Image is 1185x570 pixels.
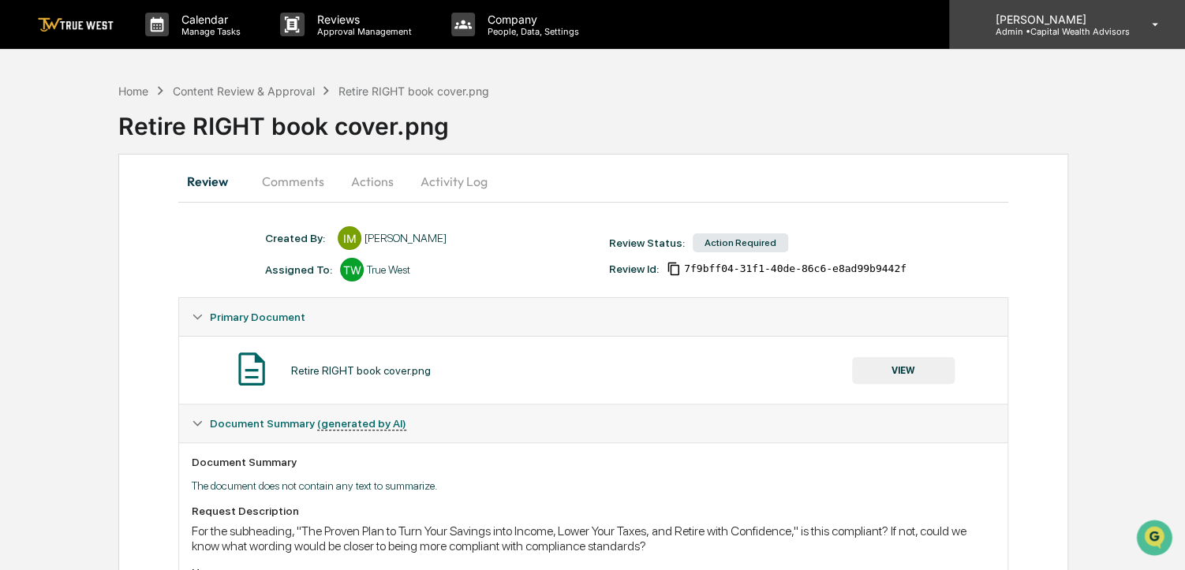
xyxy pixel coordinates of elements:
[111,347,191,360] a: Powered byPylon
[305,26,420,37] p: Approval Management
[169,26,249,37] p: Manage Tasks
[32,279,102,295] span: Preclearance
[317,417,406,430] u: (generated by AI)
[49,214,128,226] span: [PERSON_NAME]
[38,17,114,32] img: logo
[118,99,1185,140] div: Retire RIGHT book cover.png
[265,263,332,276] div: Assigned To:
[684,263,907,275] span: 7f9bff04-31f1-40de-86c6-e8ad99b9442f
[114,281,127,293] div: 🗄️
[1135,518,1177,561] iframe: Open customer support
[609,263,659,275] div: Review Id:
[232,349,271,389] img: Document Icon
[337,162,408,200] button: Actions
[192,479,994,492] p: The document does not contain any text to summarize.
[982,26,1129,37] p: Admin • Capital Wealth Advisors
[16,174,106,187] div: Past conversations
[192,505,994,517] div: Request Description
[157,348,191,360] span: Pylon
[338,84,489,98] div: Retire RIGHT book cover.png
[609,237,685,249] div: Review Status:
[178,162,1007,200] div: secondary tabs example
[33,120,62,148] img: 8933085812038_c878075ebb4cc5468115_72.jpg
[140,214,204,226] span: [DATE][DATE]
[340,258,364,281] div: TW
[16,120,44,148] img: 1746055101610-c473b297-6a78-478c-a979-82029cc54cd1
[291,364,431,377] div: Retire RIGHT book cover.png
[210,417,406,430] span: Document Summary
[693,233,788,252] div: Action Required
[131,214,136,226] span: •
[16,199,41,224] img: Sigrid Alegria
[32,309,99,325] span: Data Lookup
[210,311,305,323] span: Primary Document
[475,26,587,37] p: People, Data, Settings
[305,13,420,26] p: Reviews
[172,84,314,98] div: Content Review & Approval
[367,263,410,276] div: True West
[118,84,148,98] div: Home
[169,13,249,26] p: Calendar
[475,13,587,26] p: Company
[71,120,259,136] div: Start new chat
[268,125,287,143] button: Start new chat
[179,404,1007,442] div: Document Summary (generated by AI)
[108,273,202,301] a: 🗄️Attestations
[9,303,106,331] a: 🔎Data Lookup
[245,171,287,190] button: See all
[408,162,500,200] button: Activity Log
[16,32,287,58] p: How can we help?
[192,456,994,468] div: Document Summary
[338,226,361,250] div: IM
[982,13,1129,26] p: [PERSON_NAME]
[852,357,955,384] button: VIEW
[178,162,249,200] button: Review
[71,136,223,148] div: We're offline, we'll be back soon
[265,232,330,244] div: Created By: ‎ ‎
[130,279,196,295] span: Attestations
[364,232,447,244] div: [PERSON_NAME]
[249,162,337,200] button: Comments
[16,281,28,293] div: 🖐️
[16,311,28,323] div: 🔎
[179,336,1007,404] div: Primary Document
[9,273,108,301] a: 🖐️Preclearance
[192,523,994,553] div: For the subheading, "The Proven Plan to Turn Your Savings into Income, Lower Your Taxes, and Reti...
[179,298,1007,336] div: Primary Document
